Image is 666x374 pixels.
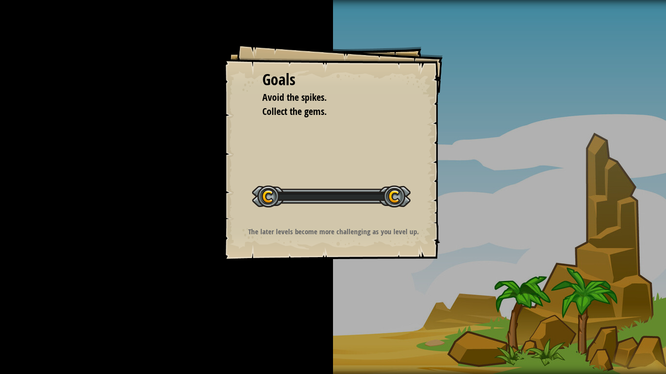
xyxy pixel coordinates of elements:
[235,226,431,237] p: The later levels become more challenging as you level up.
[262,69,404,91] div: Goals
[250,91,401,105] li: Avoid the spikes.
[250,105,401,119] li: Collect the gems.
[262,91,327,104] span: Avoid the spikes.
[262,105,327,118] span: Collect the gems.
